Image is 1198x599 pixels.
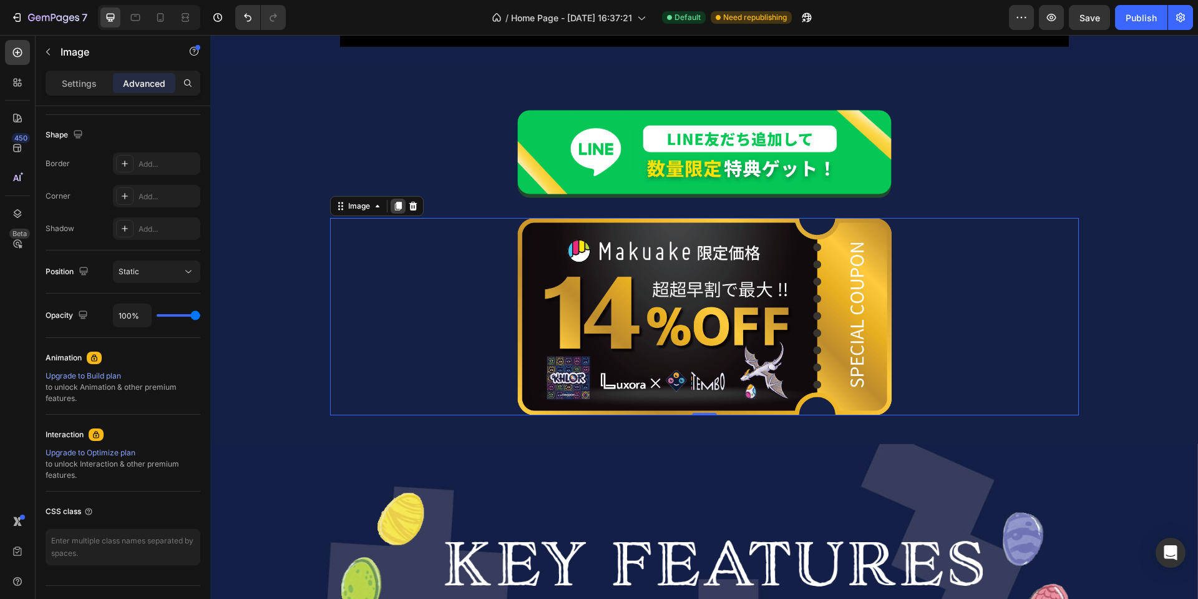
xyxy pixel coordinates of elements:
[1126,11,1157,24] div: Publish
[46,158,70,169] div: Border
[46,429,84,440] div: Interaction
[505,11,509,24] span: /
[46,370,200,404] div: to unlock Animation & other premium features.
[46,307,90,324] div: Opacity
[307,74,681,163] img: gempages_574937751045014757-4acd2b72-12ad-4174-b840-374deffc9f04.png
[46,506,94,517] div: CSS class
[511,11,632,24] span: Home Page - [DATE] 16:37:21
[307,183,681,380] img: gempages_574937751045014757-3f26c714-2abb-4945-8ed0-74e4eb006dac.png
[1156,538,1186,568] div: Open Intercom Messenger
[139,159,197,170] div: Add...
[135,166,162,177] div: Image
[46,447,200,481] div: to unlock Interaction & other premium features.
[61,44,167,59] p: Image
[674,12,701,23] span: Default
[210,35,1198,599] iframe: Design area
[1079,12,1100,23] span: Save
[9,229,30,239] div: Beta
[119,267,139,276] span: Static
[1115,5,1167,30] button: Publish
[46,127,85,144] div: Shape
[46,191,71,202] div: Corner
[235,5,286,30] div: Undo/Redo
[1069,5,1110,30] button: Save
[82,10,87,25] p: 7
[46,223,74,234] div: Shadow
[723,12,787,23] span: Need republishing
[114,304,151,327] input: Auto
[46,264,91,280] div: Position
[113,260,200,283] button: Static
[46,370,200,382] div: Upgrade to Build plan
[5,5,93,30] button: 7
[46,352,82,364] div: Animation
[123,77,165,90] p: Advanced
[139,191,197,202] div: Add...
[12,133,30,143] div: 450
[62,77,97,90] p: Settings
[139,224,197,235] div: Add...
[46,447,200,458] div: Upgrade to Optimize plan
